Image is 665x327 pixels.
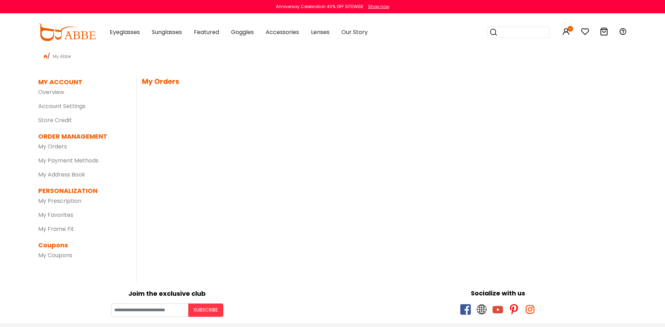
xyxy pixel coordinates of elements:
[50,53,74,59] span: My Abbe
[38,211,73,219] a: My Favorites
[188,303,223,317] button: Subscribe
[142,77,627,86] h5: My Orders
[231,28,254,36] span: Goggles
[38,102,86,110] a: Account Settings
[368,4,389,10] div: Shop now
[38,116,72,124] a: Store Credit
[311,28,330,36] span: Lenses
[493,304,503,315] span: youtube
[38,225,74,233] a: My Frame Fit
[38,142,67,151] a: My Orders
[38,171,85,179] a: My Address Book
[152,28,182,36] span: Sunglasses
[5,287,329,298] div: Joim the exclusive club
[38,251,72,259] a: My Coupons
[38,186,126,195] dt: PERSONALIZATION
[525,304,535,315] span: instagram
[38,77,82,87] dt: MY ACCOUNT
[276,4,364,10] div: Anniversay Celebration 40% OFF SITEWIDE
[38,197,81,205] a: My Prescription
[38,49,627,60] div: /
[266,28,299,36] span: Accessories
[509,304,519,315] span: pinterest
[365,4,389,9] a: Shop now
[38,240,126,250] dt: Coupons
[38,156,99,165] a: My Payment Methods
[111,303,188,317] input: Your email
[336,288,660,298] div: Socialize with us
[110,28,140,36] span: Eyeglasses
[460,304,471,315] span: facebook
[38,24,96,41] img: abbeglasses.com
[341,28,368,36] span: Our Story
[476,304,487,315] span: twitter
[44,55,47,58] img: home.png
[38,132,126,141] dt: ORDER MANAGEMENT
[194,28,219,36] span: Featured
[38,88,64,96] a: Overview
